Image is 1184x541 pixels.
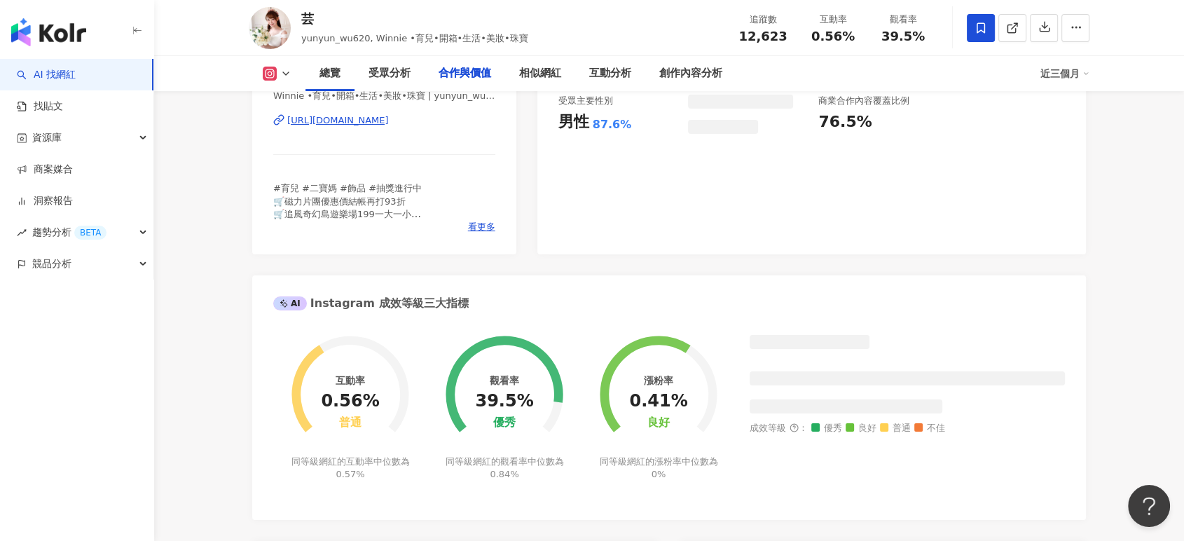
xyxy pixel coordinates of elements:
div: 觀看率 [876,13,930,27]
div: 互動率 [806,13,860,27]
span: 資源庫 [32,122,62,153]
a: 洞察報告 [17,194,73,208]
span: 39.5% [881,29,925,43]
div: 同等級網紅的觀看率中位數為 [443,456,566,481]
div: 互動分析 [589,65,631,82]
div: 漲粉率 [644,375,673,386]
div: 76.5% [818,111,872,133]
div: 追蹤數 [736,13,790,27]
span: #育兒 #二寶媽 #飾品 #抽獎進行中 🛒磁力片團優惠價結帳再打93折 🛒追風奇幻島遊樂場199一大一小 💅🏻美甲預約 @[DOMAIN_NAME] 💫純銀飾品 @sw_accessory 合作... [273,183,432,270]
span: 0.56% [811,29,855,43]
div: 近三個月 [1040,62,1089,85]
div: BETA [74,226,106,240]
span: 競品分析 [32,248,71,280]
span: 普通 [880,423,911,434]
div: 同等級網紅的互動率中位數為 [289,456,412,481]
div: 互動率 [336,375,365,386]
div: 相似網紅 [519,65,561,82]
div: 普通 [339,416,362,430]
div: 同等級網紅的漲粉率中位數為 [598,456,720,481]
div: 商業合作內容覆蓋比例 [818,95,909,107]
a: 找貼文 [17,100,63,114]
span: 良好 [846,423,876,434]
div: 合作與價值 [439,65,491,82]
iframe: Help Scout Beacon - Open [1128,485,1170,527]
span: rise [17,228,27,238]
span: Winnie •育兒•開箱•生活•美妝•珠寶 | yunyun_wu620 [273,90,495,102]
span: 看更多 [468,221,495,233]
div: Instagram 成效等級三大指標 [273,296,468,311]
div: 39.5% [475,392,533,411]
span: 0.84% [490,469,518,479]
div: 創作內容分析 [659,65,722,82]
div: 良好 [647,416,670,430]
span: 不佳 [914,423,945,434]
img: KOL Avatar [249,7,291,49]
div: 成效等級 ： [750,423,1065,434]
span: yunyun_wu620, Winnie •育兒•開箱•生活•美妝•珠寶 [301,33,528,43]
span: 0% [652,469,666,479]
div: 總覽 [319,65,340,82]
div: 男性 [558,111,589,133]
span: 優秀 [811,423,842,434]
div: 優秀 [493,416,516,430]
div: 芸 [301,10,528,27]
a: [URL][DOMAIN_NAME] [273,114,495,127]
a: 商案媒合 [17,163,73,177]
span: 趨勢分析 [32,217,106,248]
div: 觀看率 [490,375,519,386]
span: 0.57% [336,469,364,479]
a: searchAI 找網紅 [17,68,76,82]
div: [URL][DOMAIN_NAME] [287,114,389,127]
img: logo [11,18,86,46]
div: 0.41% [629,392,687,411]
span: 12,623 [738,29,787,43]
div: AI [273,296,307,310]
div: 受眾分析 [369,65,411,82]
div: 受眾主要性別 [558,95,613,107]
div: 0.56% [321,392,379,411]
div: 87.6% [593,117,632,132]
